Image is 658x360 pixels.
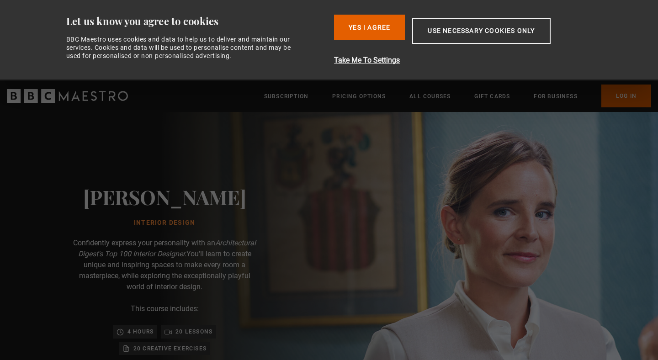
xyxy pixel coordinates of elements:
svg: BBC Maestro [7,89,128,103]
button: Use necessary cookies only [412,18,550,44]
h1: Interior Design [83,219,246,227]
a: All Courses [409,92,451,101]
div: BBC Maestro uses cookies and data to help us to deliver and maintain our services. Cookies and da... [66,35,301,60]
a: Gift Cards [474,92,510,101]
p: This course includes: [131,303,199,314]
p: Confidently express your personality with an You'll learn to create unique and inspiring spaces t... [73,238,256,292]
div: Let us know you agree to cookies [66,15,327,28]
a: Log In [601,85,651,107]
a: Subscription [264,92,308,101]
button: Yes I Agree [334,15,405,40]
button: Take Me To Settings [334,55,599,66]
a: Pricing Options [332,92,386,101]
nav: Primary [264,85,651,107]
h2: [PERSON_NAME] [83,185,246,208]
a: For business [534,92,577,101]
